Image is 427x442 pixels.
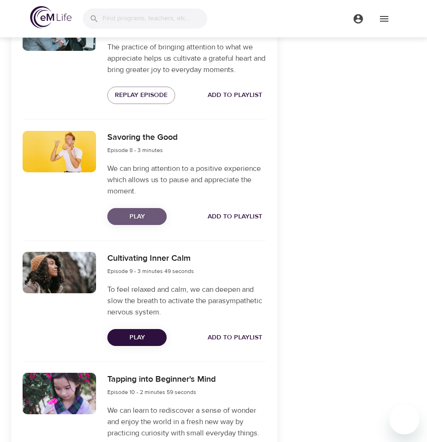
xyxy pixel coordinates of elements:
[107,329,167,346] button: Play
[208,89,262,101] span: Add to Playlist
[107,388,196,396] span: Episode 10 - 2 minutes 59 seconds
[107,284,266,318] p: To feel relaxed and calm, we can deepen and slow the breath to activate the parasympathetic nervo...
[30,6,72,28] img: logo
[204,87,266,104] button: Add to Playlist
[107,267,194,275] span: Episode 9 - 3 minutes 49 seconds
[107,41,266,75] p: The practice of bringing attention to what we appreciate helps us cultivate a grateful heart and ...
[389,404,419,434] iframe: Button to launch messaging window
[115,89,168,101] span: Replay Episode
[115,211,159,223] span: Play
[107,131,177,145] h6: Savoring the Good
[103,8,207,29] input: Find programs, teachers, etc...
[107,405,266,439] p: We can learn to rediscover a sense of wonder and enjoy the world in a fresh new way by practicing...
[208,211,262,223] span: Add to Playlist
[107,87,175,104] button: Replay Episode
[107,163,266,197] p: We can bring attention to a positive experience which allows us to pause and appreciate the moment.
[107,252,194,265] h6: Cultivating Inner Calm
[107,373,216,386] h6: Tapping into Beginner's Mind
[208,332,262,344] span: Add to Playlist
[107,208,167,225] button: Play
[115,332,159,344] span: Play
[345,6,371,32] button: menu
[204,208,266,225] button: Add to Playlist
[204,329,266,346] button: Add to Playlist
[371,6,397,32] button: menu
[107,146,163,154] span: Episode 8 - 3 minutes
